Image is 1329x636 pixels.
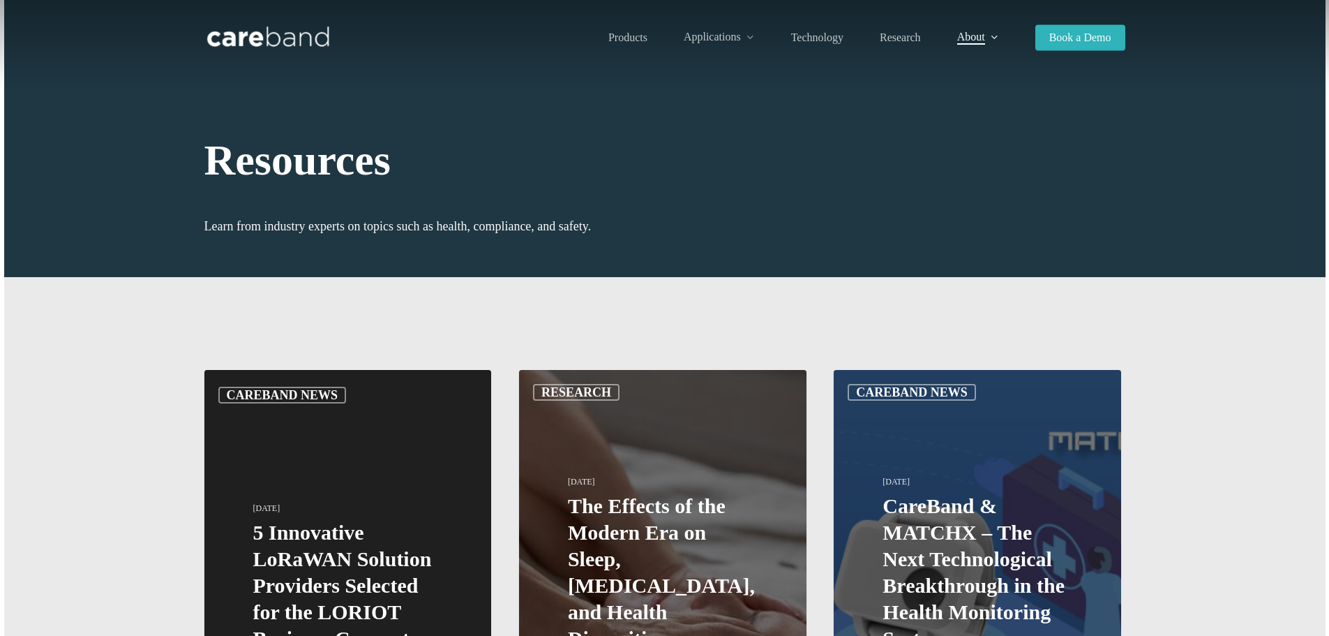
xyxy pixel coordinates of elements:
span: Research [880,31,921,43]
span: Products [608,31,647,43]
span: Technology [791,31,843,43]
a: Applications [684,31,755,43]
a: Products [608,32,647,43]
span: Book a Demo [1049,31,1111,43]
span: About [957,31,985,43]
span: Applications [684,31,741,43]
a: Technology [791,32,843,43]
a: About [957,31,999,43]
a: Research [533,384,620,401]
a: CareBand News [848,384,976,401]
h1: Resources [204,133,1125,187]
a: CareBand News [218,387,347,404]
a: Research [880,32,921,43]
p: Learn from industry experts on topics such as health, compliance, and safety. [204,215,1125,237]
a: Book a Demo [1035,32,1125,43]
